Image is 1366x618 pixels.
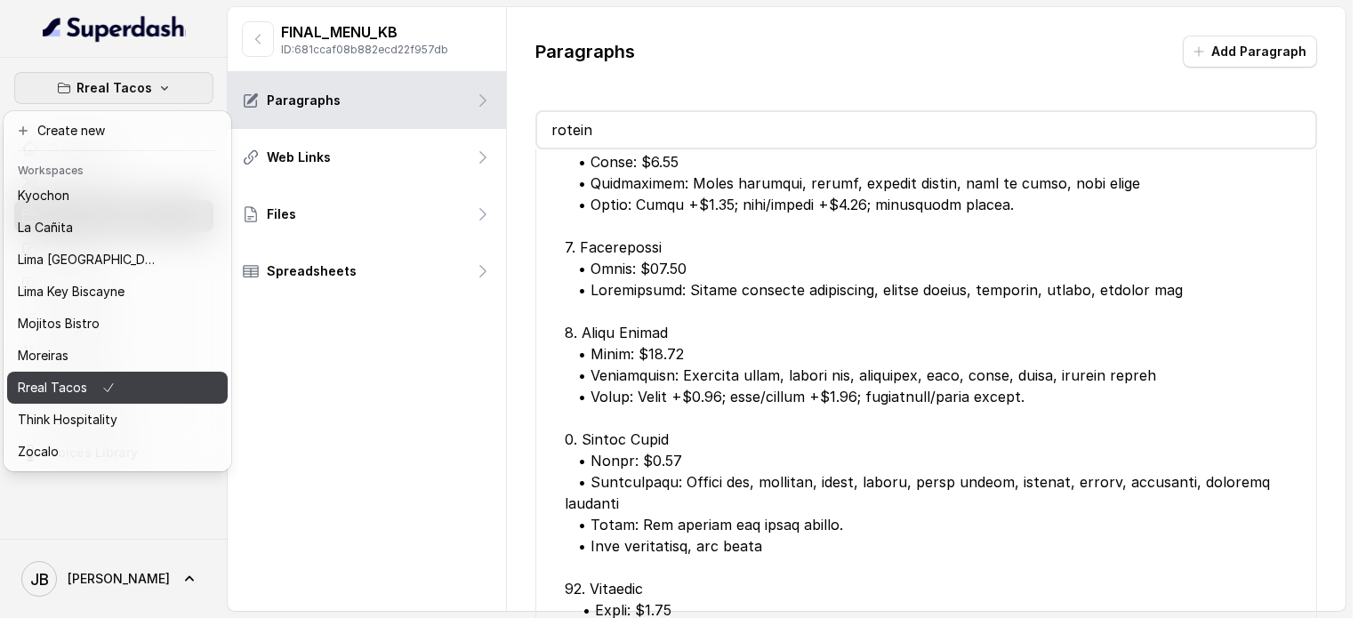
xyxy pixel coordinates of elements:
button: Rreal Tacos [14,72,213,104]
p: Lima Key Biscayne [18,281,125,302]
p: Rreal Tacos [18,377,87,398]
p: Lima [GEOGRAPHIC_DATA] [18,249,160,270]
p: Kyochon [18,185,69,206]
header: Workspaces [7,155,228,183]
button: Create new [7,115,228,147]
p: Moreiras [18,345,68,366]
p: Zocalo [18,441,59,462]
p: La Cañita [18,217,73,238]
p: Think Hospitality [18,409,117,430]
p: Rreal Tacos [76,77,152,99]
p: Mojitos Bistro [18,313,100,334]
div: Rreal Tacos [4,111,231,471]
